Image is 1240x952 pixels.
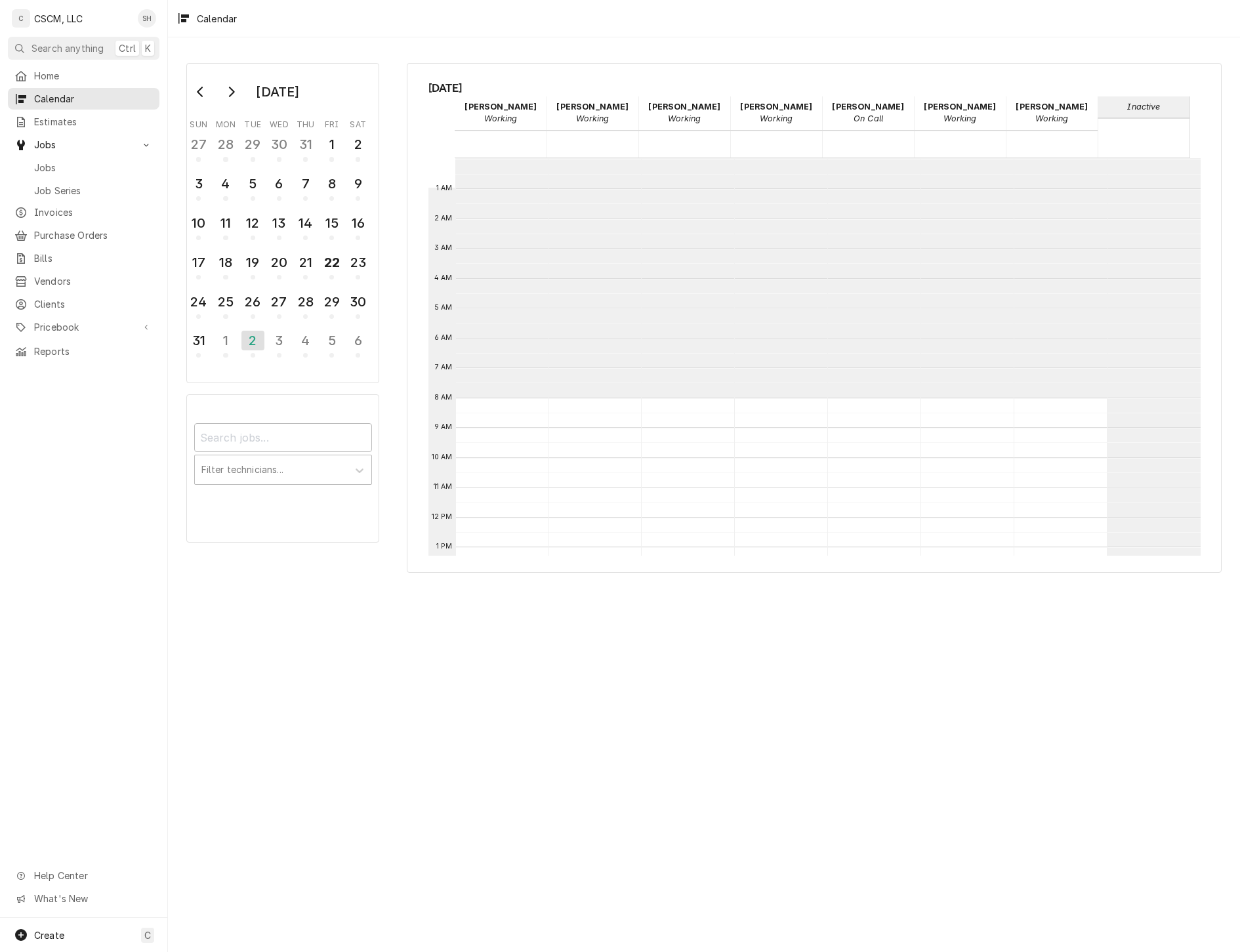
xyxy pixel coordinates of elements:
span: Vendors [34,274,153,288]
em: Working [943,114,976,123]
a: Purchase Orders [8,224,159,246]
th: Wednesday [266,115,292,131]
span: Purchase Orders [34,228,153,242]
div: 1 [215,331,236,350]
a: Clients [8,293,159,315]
span: Search anything [31,41,104,55]
strong: [PERSON_NAME] [648,102,720,112]
button: Go to next month [218,81,244,102]
div: Dena Vecchetti - Working [547,96,638,129]
span: C [144,928,151,942]
em: Working [760,114,793,123]
span: Bills [34,251,153,265]
div: 2 [348,135,368,154]
th: Tuesday [239,115,266,131]
a: Home [8,65,159,87]
a: Go to Help Center [8,865,159,886]
strong: [PERSON_NAME] [924,102,996,112]
span: Home [34,69,153,83]
span: 1 PM [433,541,456,552]
span: Reports [34,344,153,358]
div: 23 [348,253,368,272]
span: 8 AM [431,392,456,403]
span: Create [34,930,64,941]
span: Estimates [34,115,153,129]
div: SH [138,9,156,28]
div: 3 [269,331,289,350]
a: Job Series [8,180,159,201]
em: On Call [854,114,883,123]
div: 15 [321,213,342,233]
span: What's New [34,892,152,905]
div: 3 [188,174,209,194]
a: Go to Jobs [8,134,159,155]
div: Calendar Day Picker [186,63,379,383]
strong: [PERSON_NAME] [740,102,812,112]
div: 31 [295,135,316,154]
div: Calendar Filters [194,411,372,499]
button: Search anythingCtrlK [8,37,159,60]
a: Estimates [8,111,159,133]
div: 28 [215,135,236,154]
div: 10 [188,213,209,233]
div: 20 [269,253,289,272]
span: 5 AM [431,302,456,313]
div: James Bain - Working [730,96,822,129]
span: Jobs [34,138,133,152]
span: Invoices [34,205,153,219]
div: undefined - Inactive [1098,96,1189,117]
a: Invoices [8,201,159,223]
div: 9 [348,174,368,194]
span: K [145,41,151,55]
span: 6 AM [431,333,456,343]
div: 19 [243,253,263,272]
div: 30 [348,292,368,312]
span: 4 AM [431,273,456,283]
div: 25 [215,292,236,312]
div: 22 [321,253,342,272]
strong: [PERSON_NAME] [556,102,629,112]
div: [DATE] [251,81,304,103]
div: 27 [269,292,289,312]
div: 17 [188,253,209,272]
div: Calendar Calendar [407,63,1222,573]
span: Ctrl [119,41,136,55]
th: Monday [212,115,239,131]
div: 26 [243,292,263,312]
div: 4 [295,331,316,350]
div: 30 [269,135,289,154]
div: 28 [295,292,316,312]
a: Go to Pricebook [8,316,159,338]
th: Saturday [345,115,371,131]
span: Jobs [34,161,153,175]
th: Sunday [186,115,212,131]
div: 16 [348,213,368,233]
em: Working [576,114,609,123]
a: Vendors [8,270,159,292]
div: Jonnie Pakovich - On Call [822,96,914,129]
div: 14 [295,213,316,233]
div: C [12,9,30,28]
input: Search jobs... [194,423,372,452]
div: 5 [321,331,342,350]
button: Go to previous month [188,81,214,102]
div: 5 [243,174,263,194]
div: 11 [215,213,236,233]
div: 8 [321,174,342,194]
span: Clients [34,297,153,311]
em: Working [1035,114,1068,123]
div: 6 [269,174,289,194]
div: Zackary Bain - Working [1006,96,1098,129]
span: 11 AM [430,482,456,492]
a: Calendar [8,88,159,110]
span: Calendar [34,92,153,106]
div: 13 [269,213,289,233]
em: Working [668,114,701,123]
em: Working [484,114,517,123]
a: Jobs [8,157,159,178]
div: 24 [188,292,209,312]
div: Chris Lynch - Working [455,96,547,129]
div: 6 [348,331,368,350]
a: Reports [8,341,159,362]
span: Job Series [34,184,153,197]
